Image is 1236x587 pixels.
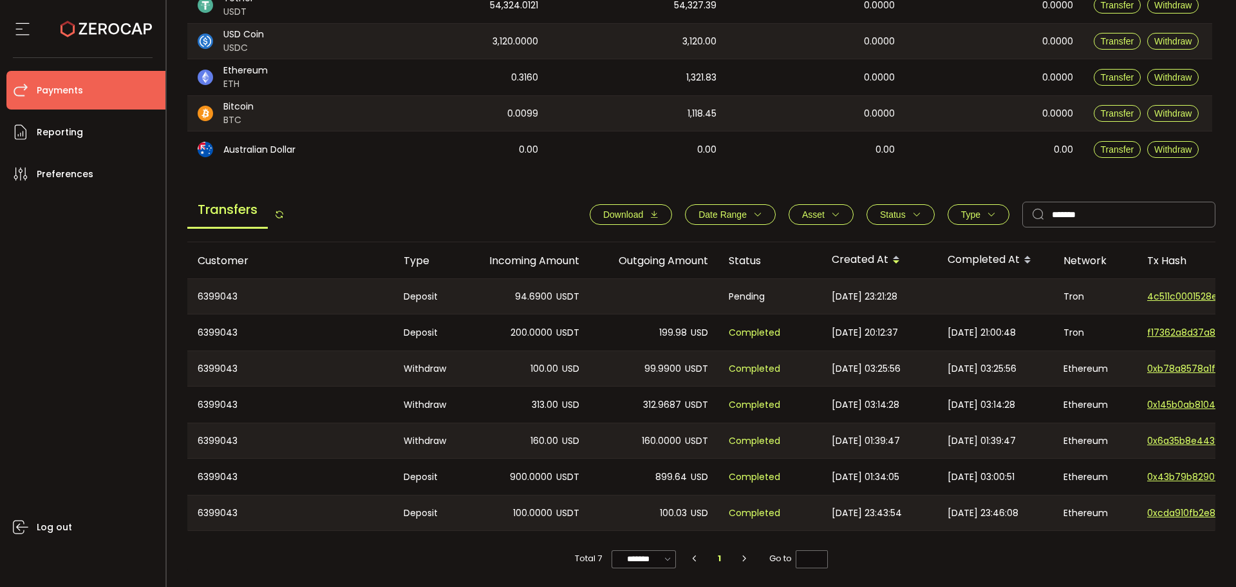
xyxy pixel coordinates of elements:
[198,70,213,85] img: eth_portfolio.svg
[866,204,935,225] button: Status
[718,253,821,268] div: Status
[1053,459,1137,495] div: Ethereum
[1147,69,1199,86] button: Withdraw
[603,209,643,220] span: Download
[556,506,579,521] span: USDT
[729,434,780,448] span: Completed
[507,106,538,121] span: 0.0099
[948,470,1015,485] span: [DATE] 03:00:51
[1042,34,1073,49] span: 0.0000
[198,142,213,157] img: aud_portfolio.svg
[832,434,900,448] span: [DATE] 01:39:47
[832,398,899,412] span: [DATE] 03:14:28
[948,325,1016,340] span: [DATE] 21:00:48
[510,470,552,485] span: 900.0000
[660,506,687,521] span: 100.03
[948,434,1016,448] span: [DATE] 01:39:47
[393,253,461,268] div: Type
[556,289,579,304] span: USDT
[948,398,1015,412] span: [DATE] 03:14:28
[492,34,538,49] span: 3,120.0000
[685,361,708,376] span: USDT
[1147,33,1199,50] button: Withdraw
[513,506,552,521] span: 100.0000
[562,434,579,448] span: USD
[691,470,708,485] span: USD
[1154,72,1192,82] span: Withdraw
[876,142,895,157] span: 0.00
[1042,70,1073,85] span: 0.0000
[832,289,897,304] span: [DATE] 23:21:28
[948,204,1009,225] button: Type
[1053,351,1137,386] div: Ethereum
[187,459,393,495] div: 6399043
[590,204,672,225] button: Download
[644,361,681,376] span: 99.9900
[1147,141,1199,158] button: Withdraw
[37,165,93,184] span: Preferences
[1101,36,1134,46] span: Transfer
[393,423,461,458] div: Withdraw
[1053,279,1137,314] div: Tron
[515,289,552,304] span: 94.6900
[393,279,461,314] div: Deposit
[223,77,268,91] span: ETH
[198,106,213,121] img: btc_portfolio.svg
[729,361,780,376] span: Completed
[37,518,72,537] span: Log out
[1053,314,1137,351] div: Tron
[37,123,83,142] span: Reporting
[510,325,552,340] span: 200.0000
[802,209,825,220] span: Asset
[948,361,1016,376] span: [DATE] 03:25:56
[1094,69,1141,86] button: Transfer
[393,496,461,530] div: Deposit
[864,106,895,121] span: 0.0000
[697,142,716,157] span: 0.00
[37,81,83,100] span: Payments
[187,314,393,351] div: 6399043
[1042,106,1073,121] span: 0.0000
[1101,108,1134,119] span: Transfer
[1154,36,1192,46] span: Withdraw
[223,5,254,19] span: USDT
[562,361,579,376] span: USD
[187,253,393,268] div: Customer
[1054,142,1073,157] span: 0.00
[1094,33,1141,50] button: Transfer
[1053,387,1137,423] div: Ethereum
[655,470,687,485] span: 899.64
[556,325,579,340] span: USDT
[187,387,393,423] div: 6399043
[187,192,268,229] span: Transfers
[937,249,1053,271] div: Completed At
[698,209,747,220] span: Date Range
[393,314,461,351] div: Deposit
[1094,105,1141,122] button: Transfer
[686,70,716,85] span: 1,321.83
[187,496,393,530] div: 6399043
[1053,423,1137,458] div: Ethereum
[789,204,854,225] button: Asset
[1086,448,1236,587] iframe: Chat Widget
[1053,496,1137,530] div: Ethereum
[832,361,901,376] span: [DATE] 03:25:56
[562,398,579,412] span: USD
[948,506,1018,521] span: [DATE] 23:46:08
[685,204,776,225] button: Date Range
[691,325,708,340] span: USD
[769,550,828,568] span: Go to
[530,361,558,376] span: 100.00
[685,434,708,448] span: USDT
[187,351,393,386] div: 6399043
[1053,253,1137,268] div: Network
[688,106,716,121] span: 1,118.45
[821,249,937,271] div: Created At
[556,470,579,485] span: USDT
[393,459,461,495] div: Deposit
[708,550,731,568] li: 1
[575,550,602,568] span: Total 7
[864,34,895,49] span: 0.0000
[691,506,708,521] span: USD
